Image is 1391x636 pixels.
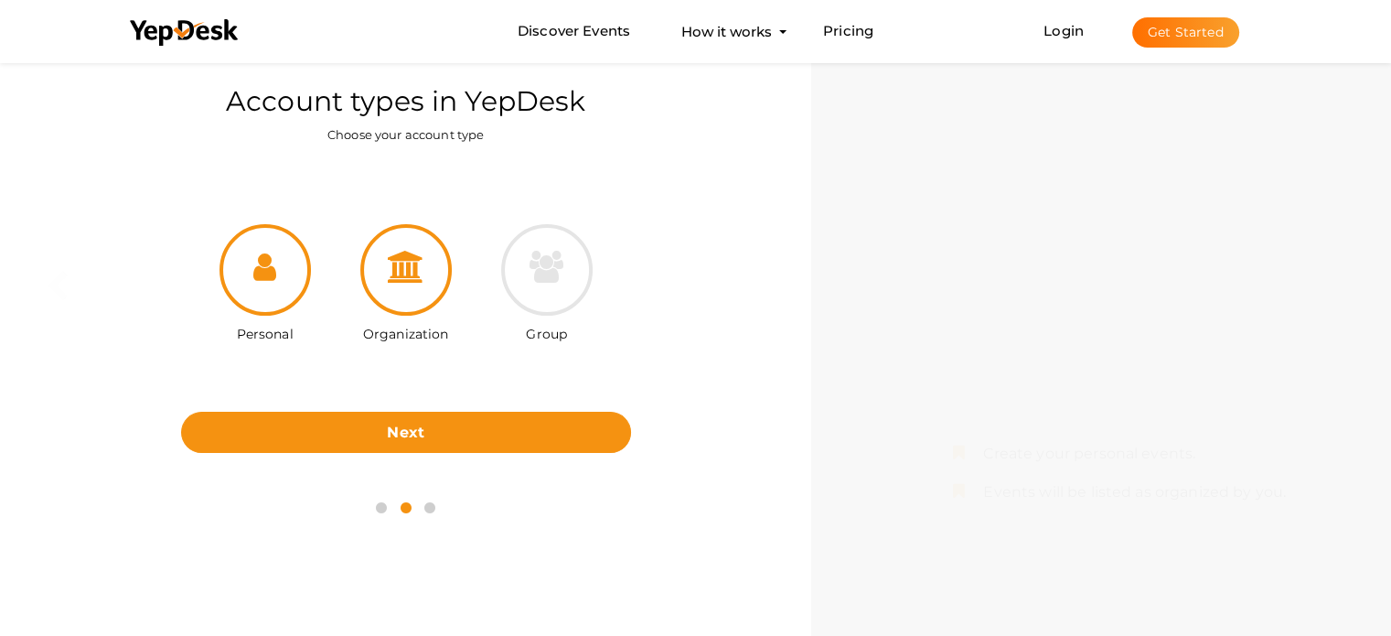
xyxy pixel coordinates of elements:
[953,444,1286,465] li: Create your personal events.
[518,15,630,49] a: Discover Events
[336,224,476,348] div: Organization account
[1043,22,1084,39] a: Login
[1014,124,1188,372] img: personal-illustration.png
[476,224,617,348] div: Group account
[195,224,336,348] div: Personal account
[1132,17,1239,48] button: Get Started
[327,126,484,144] label: Choose your account type
[181,412,631,453] button: Next
[363,316,449,343] label: Organization
[226,82,585,122] label: Account types in YepDesk
[236,316,293,343] label: Personal
[526,316,567,343] label: Group
[676,15,777,49] button: How it works
[387,424,424,441] b: Next
[953,482,1286,503] li: Events will be listed as organized by you.
[823,15,873,49] a: Pricing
